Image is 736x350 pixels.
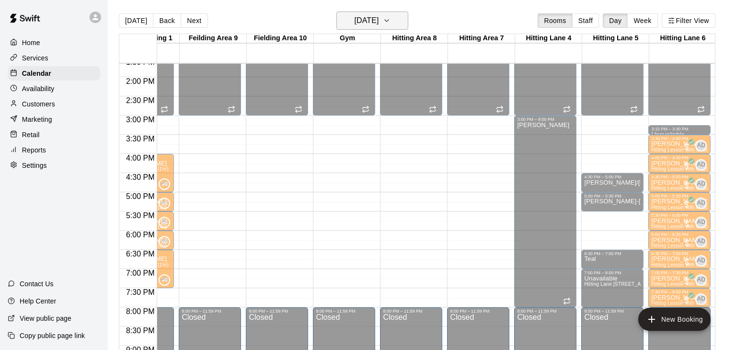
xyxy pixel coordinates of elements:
div: Anthony Dionisio [695,217,707,228]
div: 7:00 PM – 7:30 PM: Ethan Altman [648,269,711,288]
div: 6:00 PM – 6:30 PM: Hitting Lesson with Coach Anthony [648,231,711,250]
div: 3:15 PM – 3:30 PM: Unavailable [648,125,711,135]
div: 6:30 PM – 7:00 PM: Teal [581,250,644,269]
span: Recurring event [563,105,571,113]
span: 6:00 PM [124,231,157,239]
div: Gym [314,34,381,43]
div: 3:00 PM – 8:00 PM: ALEX [514,116,576,307]
div: 3:15 PM – 3:30 PM [651,127,708,131]
span: Hitting Lane [STREET_ADDRESS], Adult Pitching 2 [584,281,701,287]
p: Home [22,38,40,47]
button: Week [627,13,657,28]
p: Calendar [22,69,51,78]
div: Hitting Area 7 [448,34,515,43]
div: 5:00 PM – 5:30 PM: Sutton Sprunger [648,192,711,211]
div: Fielding Area 10 [247,34,314,43]
div: 4:30 PM – 5:00 PM: Johnson/Nick [581,173,644,192]
a: Settings [8,158,100,173]
div: Anthony Dionisio [695,255,707,267]
span: Jimmy Johnson [162,198,170,209]
div: Feilding Area 9 [180,34,247,43]
div: 3:30 PM – 4:00 PM [651,136,708,141]
span: Recurring event [496,105,504,113]
button: Filter View [662,13,715,28]
span: Recurring event [362,105,369,113]
div: Hitting Lane 6 [649,34,716,43]
div: 4:00 PM – 4:30 PM [651,155,708,160]
p: Customers [22,99,55,109]
p: Availability [22,84,55,93]
button: Rooms [538,13,572,28]
span: AD [697,198,705,208]
button: [DATE] [336,12,408,30]
p: View public page [20,314,71,323]
div: Anthony Dionisio [695,274,707,286]
button: Back [153,13,181,28]
div: 3:30 PM – 4:00 PM: Hitting Lesson with Coach Anthony [648,135,711,154]
img: Jimmy Johnson [160,237,169,246]
div: Anthony Dionisio [695,293,707,305]
span: All customers have paid [682,161,691,171]
span: Jimmy Johnson [162,236,170,247]
span: Recurring event [563,297,571,305]
div: Hitting Lane 5 [582,34,649,43]
div: Anthony Dionisio [695,140,707,152]
div: 6:00 PM – 6:30 PM [651,232,708,237]
span: Anthony Dionisio [699,140,707,152]
span: AD [697,256,705,266]
div: 5:00 PM – 5:30 PM [651,194,708,198]
div: Hitting Area 8 [381,34,448,43]
span: 3:00 PM [124,116,157,124]
span: 4:30 PM [124,173,157,181]
p: Reports [22,145,46,155]
div: 5:30 PM – 6:00 PM [651,213,708,218]
div: Marketing [8,112,100,127]
span: Anthony Dionisio [699,236,707,247]
div: Anthony Dionisio [695,198,707,209]
a: Calendar [8,66,100,81]
div: 8:00 PM – 11:59 PM [517,309,574,314]
span: 8:00 PM [124,307,157,315]
p: Marketing [22,115,52,124]
div: 7:00 PM – 7:30 PM [651,270,708,275]
span: Anthony Dionisio [699,217,707,228]
img: Jimmy Johnson [160,179,169,189]
span: Recurring event [228,105,235,113]
div: 3:00 PM – 8:00 PM [517,117,574,122]
span: Anthony Dionisio [699,198,707,209]
button: Day [603,13,628,28]
img: Jimmy Johnson [160,275,169,285]
div: 7:00 PM – 8:00 PM: Unavailable [581,269,644,307]
div: 4:30 PM – 5:00 PM: Hayes Deeck [648,173,711,192]
div: 5:00 PM – 5:30 PM: Trembley-Nick [581,192,644,211]
span: 5:30 PM [124,211,157,220]
p: Settings [22,161,47,170]
div: 7:30 PM – 8:00 PM: Ray Altman [648,288,711,307]
div: Retail [8,128,100,142]
span: AD [697,275,705,285]
div: 5:00 PM – 5:30 PM [584,194,641,198]
span: AD [697,294,705,304]
span: Anthony Dionisio [699,159,707,171]
span: AD [697,218,705,227]
a: Customers [8,97,100,111]
button: add [638,308,711,331]
h6: [DATE] [354,14,379,27]
a: Services [8,51,100,65]
span: 7:00 PM [124,269,157,277]
a: Reports [8,143,100,157]
div: Jimmy Johnson [159,236,170,247]
div: Jimmy Johnson [159,178,170,190]
span: Jimmy Johnson [162,274,170,286]
span: All customers have paid [682,199,691,209]
span: 8:30 PM [124,327,157,335]
span: All customers have paid [682,142,691,152]
div: 6:30 PM – 7:00 PM [584,251,641,256]
a: Availability [8,82,100,96]
span: 7:30 PM [124,288,157,296]
span: Recurring event [630,105,638,113]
